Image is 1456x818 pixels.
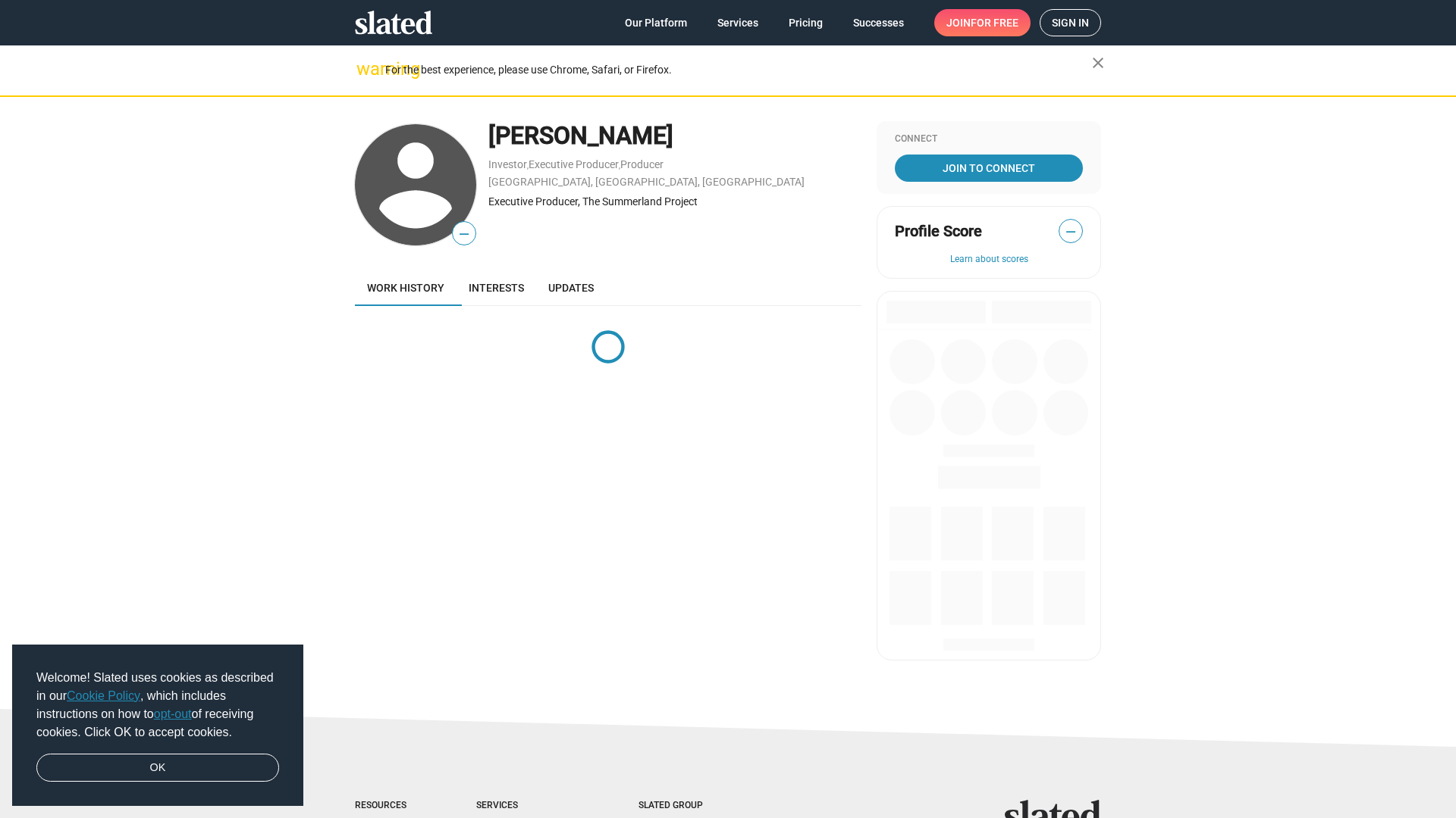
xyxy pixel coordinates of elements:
span: Interests [469,282,524,294]
mat-icon: warning [356,60,375,78]
div: Resources [355,800,416,812]
a: dismiss cookie message [36,754,279,782]
div: For the best experience, please use Chrome, Safari, or Firefox. [385,60,1092,80]
a: Interests [457,270,536,306]
div: Executive Producer, The Summerland Project [488,195,861,209]
span: Work history [367,282,444,294]
div: cookieconsent [12,645,303,807]
span: Welcome! Slated uses cookies as described in our , which includes instructions on how to of recei... [36,669,279,742]
span: Successes [853,9,904,36]
span: for free [971,9,1018,36]
a: Sign in [1040,9,1101,36]
mat-icon: close [1089,54,1107,72]
button: Learn about scores [895,254,1083,266]
div: Services [476,800,578,812]
span: Our Platform [625,9,687,36]
span: — [1059,222,1082,242]
span: Services [717,9,758,36]
a: Services [705,9,770,36]
span: Join To Connect [898,155,1080,182]
a: Cookie Policy [67,689,140,702]
a: Pricing [777,9,835,36]
a: Our Platform [613,9,699,36]
div: [PERSON_NAME] [488,120,861,152]
a: Join To Connect [895,155,1083,182]
span: Updates [548,282,594,294]
a: Joinfor free [934,9,1031,36]
a: Updates [536,270,606,306]
a: Producer [620,158,664,170]
span: Profile Score [895,221,982,242]
a: opt-out [154,707,192,720]
div: Connect [895,133,1083,145]
a: Executive Producer [529,158,619,170]
span: Join [946,9,1018,36]
span: — [453,224,475,244]
span: Pricing [789,9,823,36]
div: Slated Group [639,800,742,812]
a: Investor [488,158,527,170]
a: Work history [355,270,457,306]
span: Sign in [1052,10,1089,36]
span: , [527,161,529,170]
span: , [619,161,620,170]
a: [GEOGRAPHIC_DATA], [GEOGRAPHIC_DATA], [GEOGRAPHIC_DATA] [488,176,805,188]
a: Successes [841,9,916,36]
